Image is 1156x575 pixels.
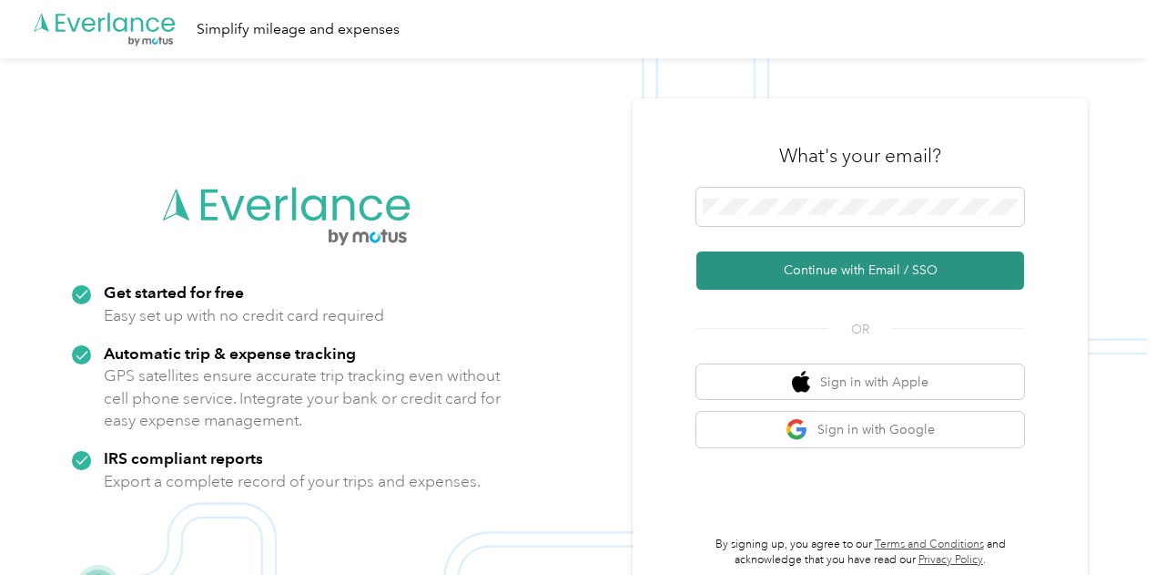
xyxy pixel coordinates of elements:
[696,365,1024,400] button: apple logoSign in with Apple
[696,252,1024,290] button: Continue with Email / SSO
[792,371,810,394] img: apple logo
[104,470,481,493] p: Export a complete record of your trips and expenses.
[696,537,1024,569] p: By signing up, you agree to our and acknowledge that you have read our .
[875,538,984,551] a: Terms and Conditions
[779,143,941,169] h3: What's your email?
[104,304,384,327] p: Easy set up with no credit card required
[104,365,502,432] p: GPS satellites ensure accurate trip tracking even without cell phone service. Integrate your bank...
[197,18,400,41] div: Simplify mileage and expenses
[104,282,244,302] strong: Get started for free
[104,448,263,467] strong: IRS compliant reports
[828,320,892,339] span: OR
[104,344,356,363] strong: Automatic trip & expense tracking
[696,412,1024,447] button: google logoSign in with Google
[918,553,983,567] a: Privacy Policy
[786,418,808,441] img: google logo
